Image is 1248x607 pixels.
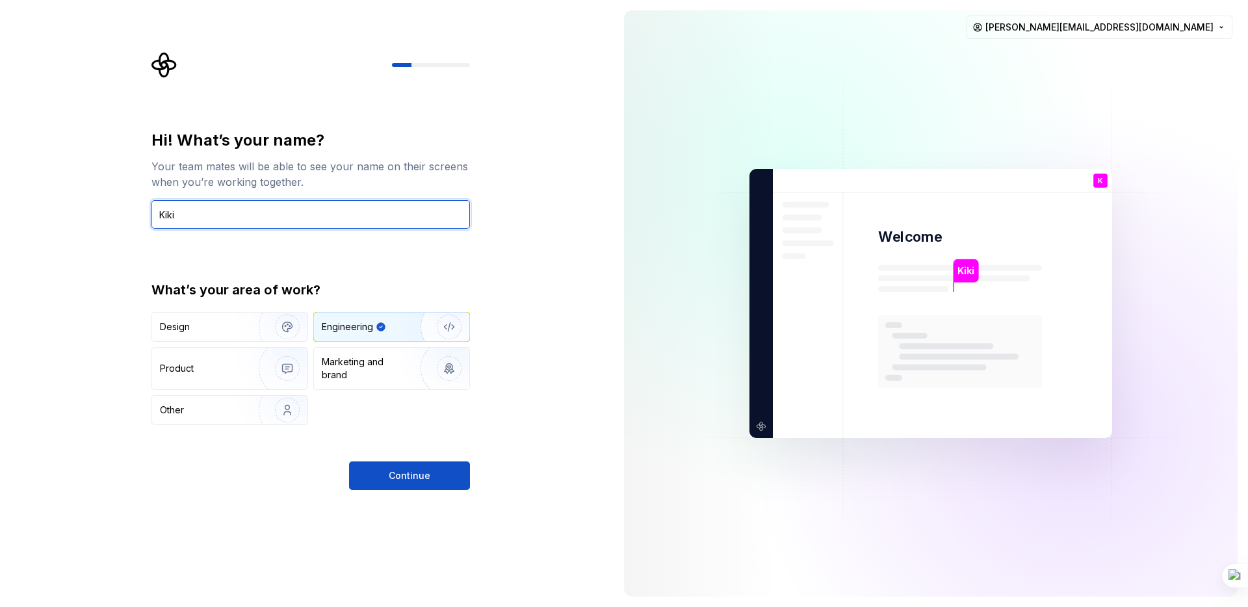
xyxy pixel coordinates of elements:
div: Engineering [322,320,373,333]
div: Design [160,320,190,333]
div: Other [160,404,184,417]
p: Kiki [957,264,974,278]
svg: Supernova Logo [151,52,177,78]
p: K [1098,177,1103,185]
div: Your team mates will be able to see your name on their screens when you’re working together. [151,159,470,190]
span: Continue [389,469,430,482]
div: Marketing and brand [322,355,409,381]
div: Product [160,362,194,375]
p: Welcome [878,227,942,246]
button: [PERSON_NAME][EMAIL_ADDRESS][DOMAIN_NAME] [967,16,1232,39]
input: Han Solo [151,200,470,229]
div: What’s your area of work? [151,281,470,299]
button: Continue [349,461,470,490]
span: [PERSON_NAME][EMAIL_ADDRESS][DOMAIN_NAME] [985,21,1214,34]
div: Hi! What’s your name? [151,130,470,151]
